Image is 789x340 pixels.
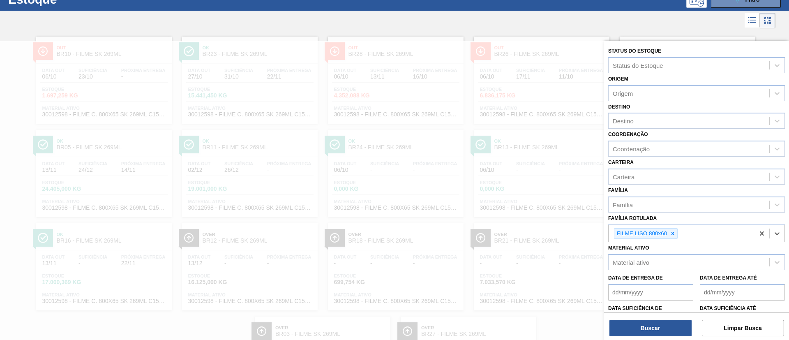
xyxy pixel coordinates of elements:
a: ÍconeOkBR23 - FILME SK 269MLData out27/10Suficiência31/10Próxima Entrega22/11Estoque15.441,450 KG... [176,30,322,124]
div: FILME LISO 800x60 [614,229,668,239]
label: Data suficiência de [608,305,662,311]
input: dd/mm/yyyy [608,284,693,301]
a: ÍconeOutBR28 - FILME SK 269MLData out06/10Suficiência13/11Próxima Entrega16/10Estoque4.352,088 KG... [322,30,468,124]
div: Visão em Lista [745,13,760,28]
label: Carteira [608,160,634,165]
div: Material ativo [613,259,649,266]
div: Família [613,201,633,208]
label: Família [608,187,628,193]
label: Coordenação [608,132,648,137]
label: Data de Entrega de [608,275,663,281]
label: Destino [608,104,630,110]
label: Família Rotulada [608,215,657,221]
div: Status do Estoque [613,62,663,69]
a: ÍconeOutBR26 - FILME SK 269MLData out06/10Suficiência17/11Próxima Entrega11/10Estoque6.836,175 KG... [468,30,614,124]
a: ÍconeOkBR02 - FILME SK 269MLData out10/11Suficiência09/12Próxima Entrega-Estoque13.035,500 KGMate... [614,30,759,124]
div: Carteira [613,173,634,180]
div: Destino [613,118,634,125]
div: Coordenação [613,146,650,153]
div: Visão em Cards [760,13,775,28]
label: Data suficiência até [700,305,756,311]
a: ÍconeOutBR10 - FILME SK 269MLData out06/10Suficiência23/10Próxima Entrega-Estoque1.697,259 KGMate... [30,30,176,124]
label: Status do Estoque [608,48,661,54]
input: dd/mm/yyyy [700,284,785,301]
label: Origem [608,76,628,82]
label: Data de Entrega até [700,275,757,281]
div: Origem [613,90,633,97]
label: Material ativo [608,245,649,251]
